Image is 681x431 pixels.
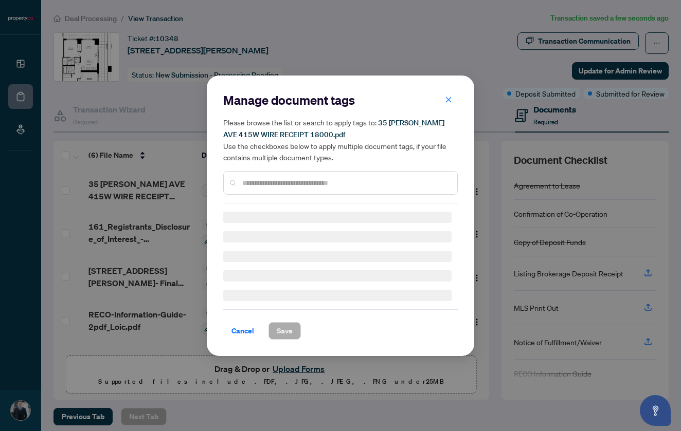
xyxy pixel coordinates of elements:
[223,322,262,340] button: Cancel
[231,323,254,339] span: Cancel
[223,92,458,108] h2: Manage document tags
[640,395,671,426] button: Open asap
[445,96,452,103] span: close
[268,322,301,340] button: Save
[223,118,444,139] span: 35 [PERSON_NAME] AVE 415W WIRE RECEIPT 18000.pdf
[223,117,458,163] h5: Please browse the list or search to apply tags to: Use the checkboxes below to apply multiple doc...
